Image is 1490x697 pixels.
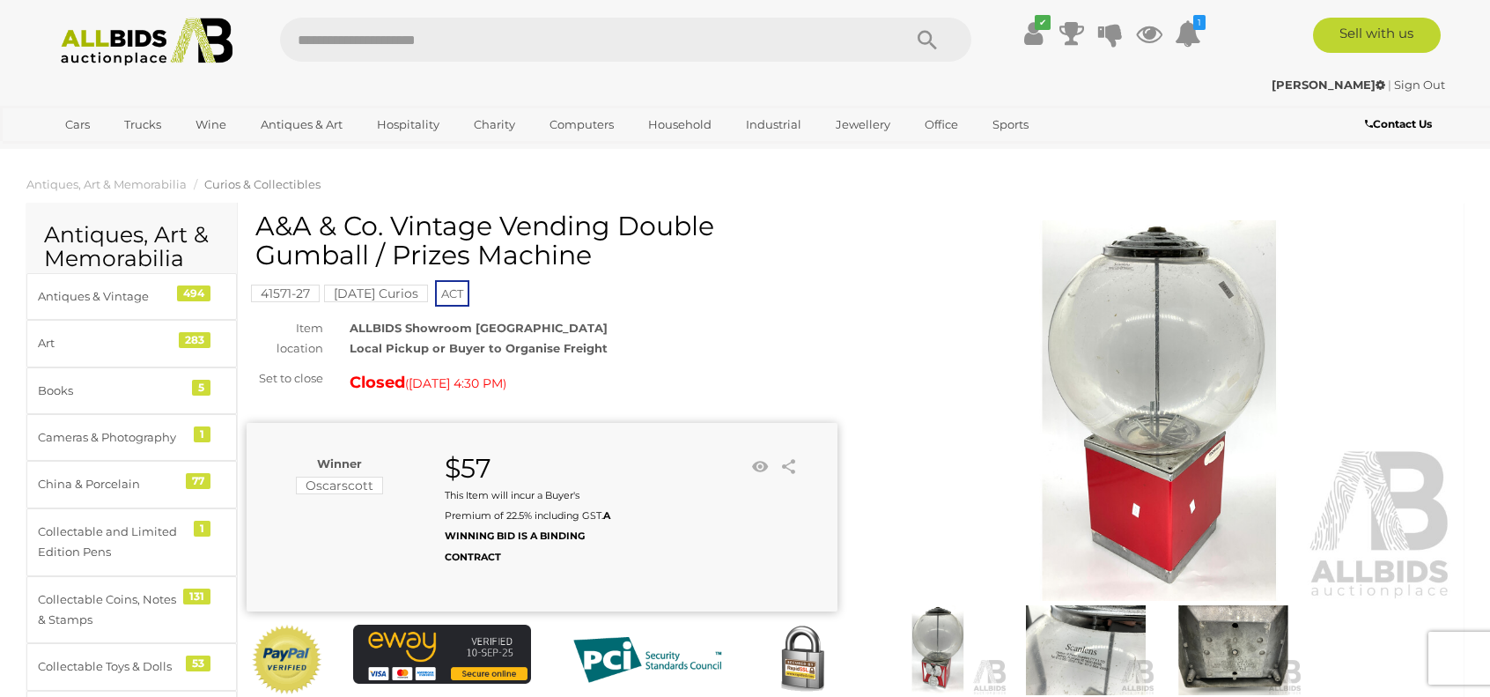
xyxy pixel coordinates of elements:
[1164,605,1303,695] img: A&A & Co. Vintage Vending Double Gumball / Prizes Machine
[54,139,202,168] a: [GEOGRAPHIC_DATA]
[233,368,336,389] div: Set to close
[747,454,773,480] li: Watch this item
[26,508,237,576] a: Collectable and Limited Edition Pens 1
[26,576,237,644] a: Collectable Coins, Notes & Stamps 131
[324,286,428,300] a: [DATE] Curios
[1016,605,1155,695] img: A&A & Co. Vintage Vending Double Gumball / Prizes Machine
[1272,78,1388,92] a: [PERSON_NAME]
[365,110,451,139] a: Hospitality
[324,285,428,302] mark: [DATE] Curios
[824,110,902,139] a: Jewellery
[1313,18,1441,53] a: Sell with us
[38,381,183,401] div: Books
[405,376,506,390] span: ( )
[26,461,237,508] a: China & Porcelain 77
[637,110,723,139] a: Household
[113,110,173,139] a: Trucks
[409,375,503,391] span: [DATE] 4:30 PM
[249,110,354,139] a: Antiques & Art
[538,110,625,139] a: Computers
[54,110,101,139] a: Cars
[1193,15,1206,30] i: 1
[194,521,210,537] div: 1
[38,522,183,563] div: Collectable and Limited Edition Pens
[1365,117,1432,130] b: Contact Us
[734,110,813,139] a: Industrial
[26,367,237,414] a: Books 5
[184,110,238,139] a: Wine
[1272,78,1385,92] strong: [PERSON_NAME]
[179,332,210,348] div: 283
[194,426,210,442] div: 1
[864,220,1455,601] img: A&A & Co. Vintage Vending Double Gumball / Prizes Machine
[317,456,362,471] b: Winner
[251,286,320,300] a: 41571-27
[186,473,210,489] div: 77
[26,273,237,320] a: Antiques & Vintage 494
[44,223,219,271] h2: Antiques, Art & Memorabilia
[445,489,610,563] small: This Item will incur a Buyer's Premium of 22.5% including GST.
[177,285,210,301] div: 494
[251,285,320,302] mark: 41571-27
[445,509,610,563] b: A WINNING BID IS A BINDING CONTRACT
[1020,18,1046,49] a: ✔
[233,318,336,360] div: Item location
[192,380,210,396] div: 5
[38,656,183,677] div: Collectable Toys & Dolls
[26,414,237,461] a: Cameras & Photography 1
[1175,18,1201,49] a: 1
[350,321,608,335] strong: ALLBIDS Showroom [GEOGRAPHIC_DATA]
[296,477,383,494] mark: Oscarscott
[38,286,183,307] div: Antiques & Vintage
[913,110,970,139] a: Office
[183,589,210,604] div: 131
[445,452,491,485] strong: $57
[883,18,971,62] button: Search
[868,605,1007,695] img: A&A & Co. Vintage Vending Double Gumball / Prizes Machine
[353,625,531,684] img: eWAY Payment Gateway
[26,643,237,690] a: Collectable Toys & Dolls 53
[1365,115,1436,134] a: Contact Us
[51,18,242,66] img: Allbids.com.au
[1394,78,1445,92] a: Sign Out
[981,110,1040,139] a: Sports
[1035,15,1051,30] i: ✔
[1388,78,1391,92] span: |
[251,625,323,695] img: Official PayPal Seal
[435,280,469,307] span: ACT
[186,656,210,671] div: 53
[38,427,183,448] div: Cameras & Photography
[767,625,837,695] img: Secured by Rapid SSL
[38,474,183,494] div: China & Porcelain
[204,177,321,191] a: Curios & Collectibles
[255,211,833,270] h1: A&A & Co. Vintage Vending Double Gumball / Prizes Machine
[38,589,183,631] div: Collectable Coins, Notes & Stamps
[350,341,608,355] strong: Local Pickup or Buyer to Organise Freight
[26,177,187,191] a: Antiques, Art & Memorabilia
[559,625,735,695] img: PCI DSS compliant
[26,320,237,367] a: Art 283
[350,373,405,392] strong: Closed
[38,333,183,353] div: Art
[462,110,527,139] a: Charity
